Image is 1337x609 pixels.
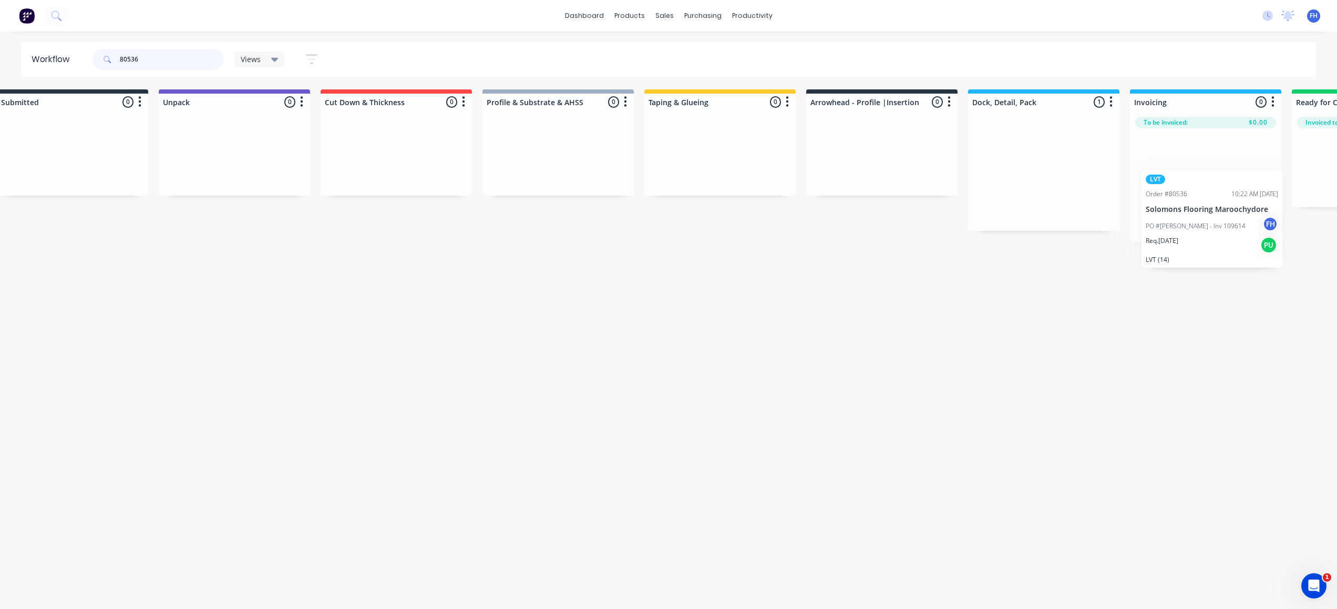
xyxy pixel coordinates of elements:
div: products [609,8,650,24]
div: Workflow [32,53,75,66]
div: purchasing [679,8,727,24]
span: 1 [1323,573,1331,582]
img: Factory [19,8,35,24]
a: dashboard [560,8,609,24]
div: productivity [727,8,778,24]
span: FH [1310,11,1318,21]
span: $0.00 [1249,118,1268,127]
iframe: Intercom live chat [1301,573,1326,598]
span: Views [241,54,261,65]
div: sales [650,8,679,24]
input: Search for orders... [120,49,224,70]
span: To be invoiced: [1144,118,1188,127]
